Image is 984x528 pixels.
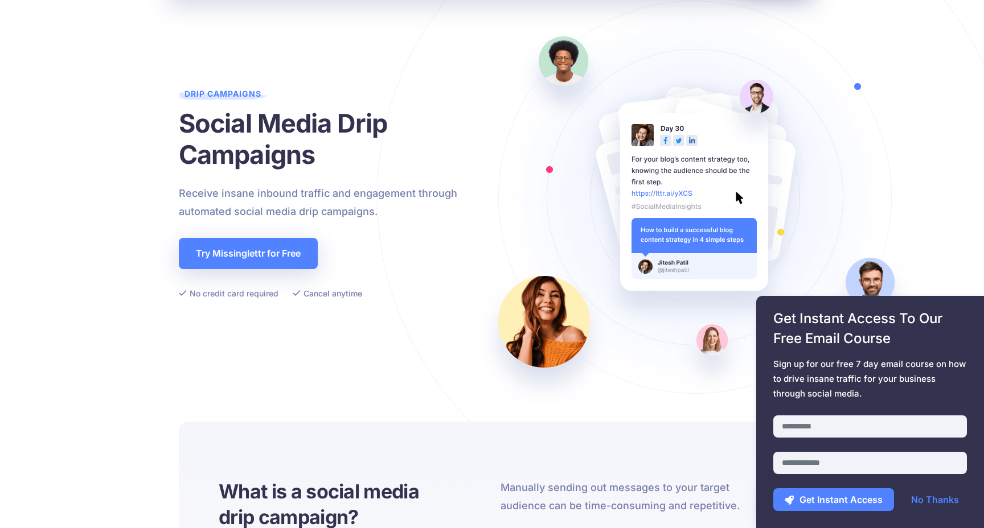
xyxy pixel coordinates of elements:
span: Get Instant Access To Our Free Email Course [773,308,967,348]
h1: Social Media Drip Campaigns [179,108,501,170]
a: No Thanks [900,488,970,511]
li: No credit card required [179,286,278,300]
button: Get Instant Access [773,488,894,511]
p: Receive insane inbound traffic and engagement through automated social media drip campaigns. [179,184,501,221]
p: Manually sending out messages to your target audience can be time-consuming and repetitive. [501,478,765,515]
li: Cancel anytime [293,286,362,300]
span: Drip Campaigns [179,89,267,104]
a: Try Missinglettr for Free [179,238,318,269]
span: Sign up for our free 7 day email course on how to drive insane traffic for your business through ... [773,357,967,401]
